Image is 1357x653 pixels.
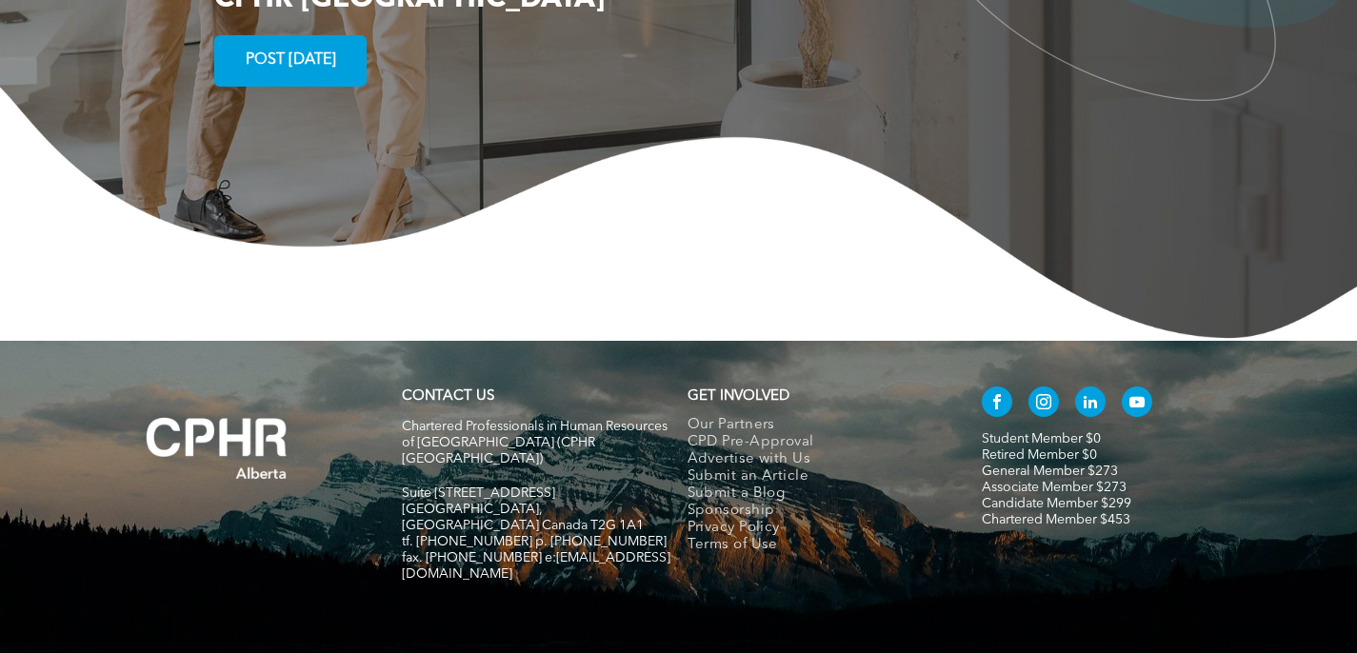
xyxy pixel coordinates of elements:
a: Candidate Member $299 [982,497,1131,510]
a: CPD Pre-Approval [688,434,942,451]
a: Sponsorship [688,503,942,520]
span: tf. [PHONE_NUMBER] p. [PHONE_NUMBER] [402,535,667,548]
a: Advertise with Us [688,451,942,468]
span: Suite [STREET_ADDRESS] [402,486,555,500]
span: fax. [PHONE_NUMBER] e:[EMAIL_ADDRESS][DOMAIN_NAME] [402,551,670,581]
a: youtube [1122,386,1152,422]
span: Chartered Professionals in Human Resources of [GEOGRAPHIC_DATA] (CPHR [GEOGRAPHIC_DATA]) [402,420,668,465]
a: Retired Member $0 [982,448,1097,462]
a: Privacy Policy [688,520,942,537]
a: instagram [1028,386,1059,422]
a: CONTACT US [402,389,494,404]
a: POST [DATE] [214,35,367,87]
a: Terms of Use [688,537,942,554]
a: linkedin [1075,386,1106,422]
a: Our Partners [688,417,942,434]
span: POST [DATE] [239,42,343,79]
a: Chartered Member $453 [982,513,1130,526]
a: General Member $273 [982,465,1118,478]
a: Submit an Article [688,468,942,485]
a: Associate Member $273 [982,481,1127,494]
span: GET INVOLVED [688,389,789,404]
a: Submit a Blog [688,485,942,503]
a: facebook [982,386,1012,422]
span: [GEOGRAPHIC_DATA], [GEOGRAPHIC_DATA] Canada T2G 1A1 [402,503,644,532]
a: Student Member $0 [982,432,1101,445]
img: A white background with a few lines on it [108,379,327,518]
